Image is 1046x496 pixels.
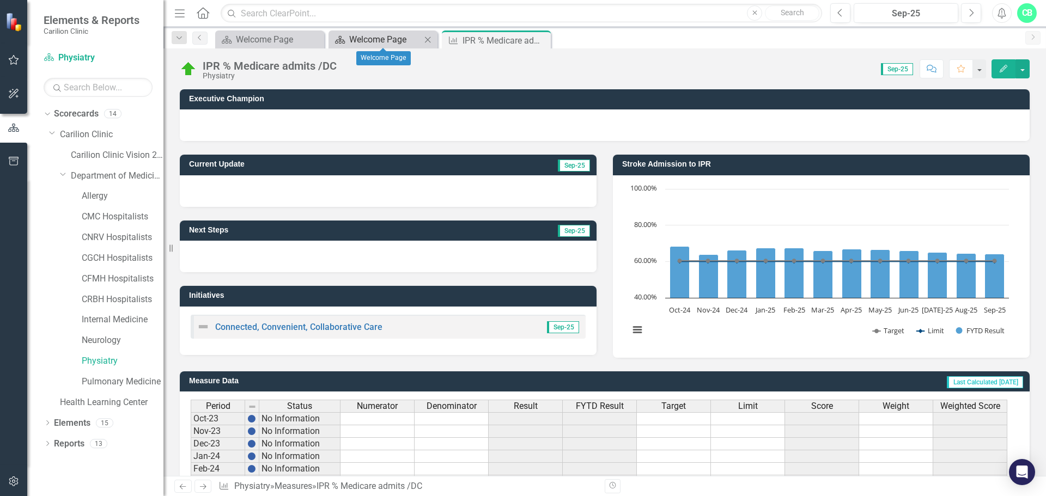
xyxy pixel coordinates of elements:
td: Dec-23 [191,438,245,450]
td: Mar-24 [191,475,245,488]
h3: Executive Champion [189,95,1024,103]
path: Oct-24, 60.4. Target. [678,259,682,263]
button: Show Target [873,326,905,335]
span: Status [287,401,312,411]
path: Sep-25, 60.4. Target. [993,259,997,263]
button: View chart menu, Chart [630,322,645,338]
div: Welcome Page [236,33,321,46]
path: Jul-25, 65.14. FYTD Result. [928,252,947,298]
g: FYTD Result, series 3 of 3. Bar series with 12 bars. [670,246,1005,298]
a: Physiatry [82,355,163,368]
td: No Information [259,475,340,488]
a: Department of Medicine [71,170,163,182]
path: Mar-25, 66.1. FYTD Result. [813,250,833,298]
a: Carilion Clinic Vision 2025 Scorecard [71,149,163,162]
span: FYTD Result [576,401,624,411]
text: [DATE]-25 [922,305,953,315]
path: May-25, 60.4. Target. [878,259,883,263]
svg: Interactive chart [624,183,1014,347]
path: Sep-25, 64.06666667. FYTD Result. [985,254,1005,298]
text: Apr-25 [841,305,862,315]
td: No Information [259,438,340,450]
td: Oct-23 [191,412,245,425]
a: Connected, Convenient, Collaborative Care [215,322,382,332]
div: IPR % Medicare admits /DC [203,60,337,72]
path: Nov-24, 63.9. FYTD Result. [699,254,719,298]
div: CB [1017,3,1037,23]
img: BgCOk07PiH71IgAAAABJRU5ErkJggg== [247,439,256,448]
path: Nov-24, 60.4. Target. [706,259,710,263]
button: Sep-25 [854,3,958,23]
text: 40.00% [634,292,657,302]
img: BgCOk07PiH71IgAAAABJRU5ErkJggg== [247,427,256,436]
a: Health Learning Center [60,396,163,409]
span: Weight [883,401,909,411]
img: On Target [180,60,197,78]
span: Sep-25 [547,321,579,333]
path: Feb-25, 67.56. FYTD Result. [784,248,804,298]
text: Feb-25 [783,305,805,315]
small: Carilion Clinic [44,27,139,35]
a: Pulmonary Medicine [82,376,163,388]
span: Sep-25 [558,160,590,172]
span: Sep-25 [558,225,590,237]
path: Jun-25, 60.4. Target. [907,259,911,263]
div: 14 [104,109,121,119]
a: Physiatry [44,52,153,64]
div: Welcome Page [349,33,421,46]
div: Sep-25 [858,7,954,20]
text: 100.00% [630,183,657,193]
span: Limit [738,401,758,411]
img: BgCOk07PiH71IgAAAABJRU5ErkJggg== [247,414,256,423]
img: 8DAGhfEEPCf229AAAAAElFTkSuQmCC [248,402,257,411]
img: BgCOk07PiH71IgAAAABJRU5ErkJggg== [247,464,256,473]
h3: Next Steps [189,226,407,234]
path: Apr-25, 60.4. Target. [849,259,854,263]
input: Search ClearPoint... [221,4,822,23]
path: Dec-24, 60.4. Target. [735,259,739,263]
a: Measures [275,481,312,491]
a: Elements [54,417,90,430]
h3: Stroke Admission to IPR [622,160,1024,168]
span: Elements & Reports [44,14,139,27]
td: No Information [259,463,340,475]
td: Jan-24 [191,450,245,463]
a: Neurology [82,334,163,347]
span: Numerator [357,401,398,411]
text: Oct-24 [669,305,691,315]
div: Open Intercom Messenger [1009,459,1035,485]
h3: Measure Data [189,377,515,385]
span: Search [781,8,804,17]
a: Physiatry [234,481,270,491]
span: Period [206,401,230,411]
td: No Information [259,450,340,463]
a: Welcome Page [218,33,321,46]
div: Chart. Highcharts interactive chart. [624,183,1019,347]
span: Score [811,401,833,411]
text: 60.00% [634,255,657,265]
text: Jan-25 [755,305,775,315]
button: Show FYTD Result [956,326,1005,335]
text: Mar-25 [811,305,834,315]
path: Feb-25, 60.4. Target. [792,259,796,263]
path: Jan-25, 67.5. FYTD Result. [756,248,776,298]
text: Nov-24 [697,305,720,315]
text: Aug-25 [955,305,977,315]
img: Not Defined [197,320,210,333]
text: Jun-25 [897,305,919,315]
text: May-25 [868,305,892,315]
button: Show Limit [917,326,944,335]
td: No Information [259,425,340,438]
input: Search Below... [44,78,153,97]
path: Dec-24, 66.36666667. FYTD Result. [727,250,747,298]
div: Physiatry [203,72,337,80]
img: BgCOk07PiH71IgAAAABJRU5ErkJggg== [247,452,256,461]
td: Feb-24 [191,463,245,475]
a: Carilion Clinic [60,128,163,141]
div: IPR % Medicare admits /DC [317,481,422,491]
a: CGCH Hospitalists [82,252,163,265]
path: Jul-25, 60.4. Target. [935,259,940,263]
div: 13 [90,439,107,448]
img: ClearPoint Strategy [5,12,25,32]
span: Weighted Score [940,401,1000,411]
